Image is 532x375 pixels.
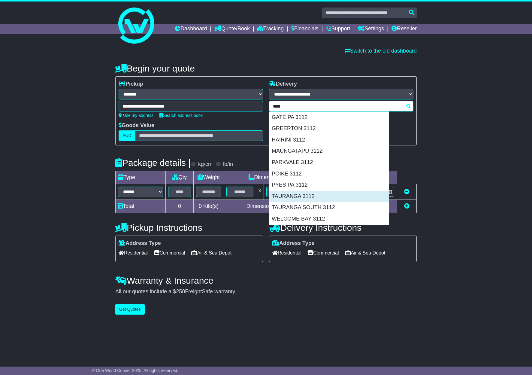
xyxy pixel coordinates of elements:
span: Air & Sea Depot [191,248,232,258]
div: GATE PA 3112 [269,112,389,123]
typeahead: Please provide city [269,101,413,111]
div: TAURANGA SOUTH 3112 [269,202,389,213]
span: Residential [272,248,301,258]
a: Dashboard [175,24,207,34]
td: Dimensions (L x W x H) [224,171,335,184]
h4: Package details | [115,158,191,168]
span: Air & Sea Depot [345,248,385,258]
td: 0 [166,200,194,213]
div: WELCOME BAY 3112 [269,213,389,225]
a: Reseller [391,24,417,34]
label: Pickup [119,81,143,87]
h4: Delivery Instructions [269,223,417,233]
div: TAURANGA 3112 [269,191,389,202]
td: Dimensions in Centimetre(s) [224,200,335,213]
td: x [256,184,264,200]
a: Financials [291,24,319,34]
td: Qty [166,171,194,184]
td: Type [116,171,166,184]
h4: Warranty & Insurance [115,276,417,285]
span: Commercial [154,248,185,258]
a: Tracking [257,24,284,34]
div: PARKVALE 3112 [269,157,389,168]
label: Address Type [272,240,315,247]
span: Residential [119,248,148,258]
label: Address Type [119,240,161,247]
span: © One World Courier 2025. All rights reserved. [92,368,178,373]
div: PYES PA 3112 [269,179,389,191]
a: Support [326,24,350,34]
label: AUD [119,130,135,141]
a: Add new item [404,203,410,209]
label: Goods Value [119,122,154,129]
a: Settings [358,24,384,34]
div: HAIRINI 3112 [269,134,389,146]
div: GREERTON 3112 [269,123,389,134]
button: Get Quotes [115,304,145,315]
span: 0 [199,203,202,209]
span: Commercial [307,248,339,258]
td: Total [116,200,166,213]
div: All our quotes include a $ FreightSafe warranty. [115,288,417,295]
a: Switch to the old dashboard [345,48,417,54]
div: MAUNGATAPU 3112 [269,145,389,157]
h4: Begin your quote [115,63,417,73]
td: Kilo(s) [194,200,224,213]
a: Remove this item [404,189,410,195]
span: 250 [176,288,185,294]
h4: Pickup Instructions [115,223,263,233]
a: Search address book [159,113,203,118]
label: kg/cm [198,161,213,168]
td: Weight [194,171,224,184]
a: Use my address [119,113,153,118]
label: lb/in [223,161,233,168]
label: Delivery [269,81,297,87]
div: POIKE 3112 [269,168,389,180]
a: Quote/Book [214,24,250,34]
